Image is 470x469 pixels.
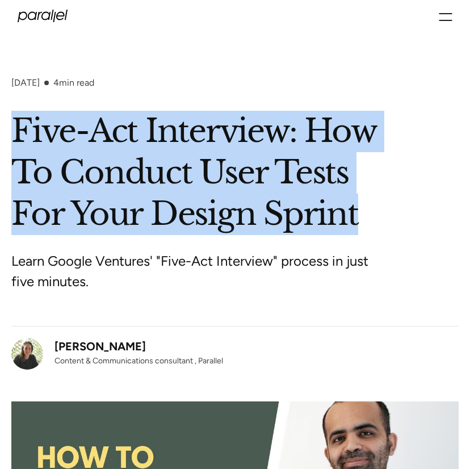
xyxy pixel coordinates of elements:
a: [PERSON_NAME]Content & Communications consultant , Parallel [11,338,223,370]
div: Content & Communications consultant , Parallel [54,355,223,367]
div: min read [53,77,94,88]
div: menu [439,9,452,23]
div: [DATE] [11,77,40,88]
img: Christine Garcia [11,338,43,370]
div: [PERSON_NAME] [54,338,223,355]
a: home [18,10,69,23]
p: Learn Google Ventures' "Five-Act Interview" process in just five minutes. [11,251,437,292]
span: 4 [53,77,59,88]
h1: Five-Act Interview: How To Conduct User Tests For Your Design Sprint [11,111,459,235]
